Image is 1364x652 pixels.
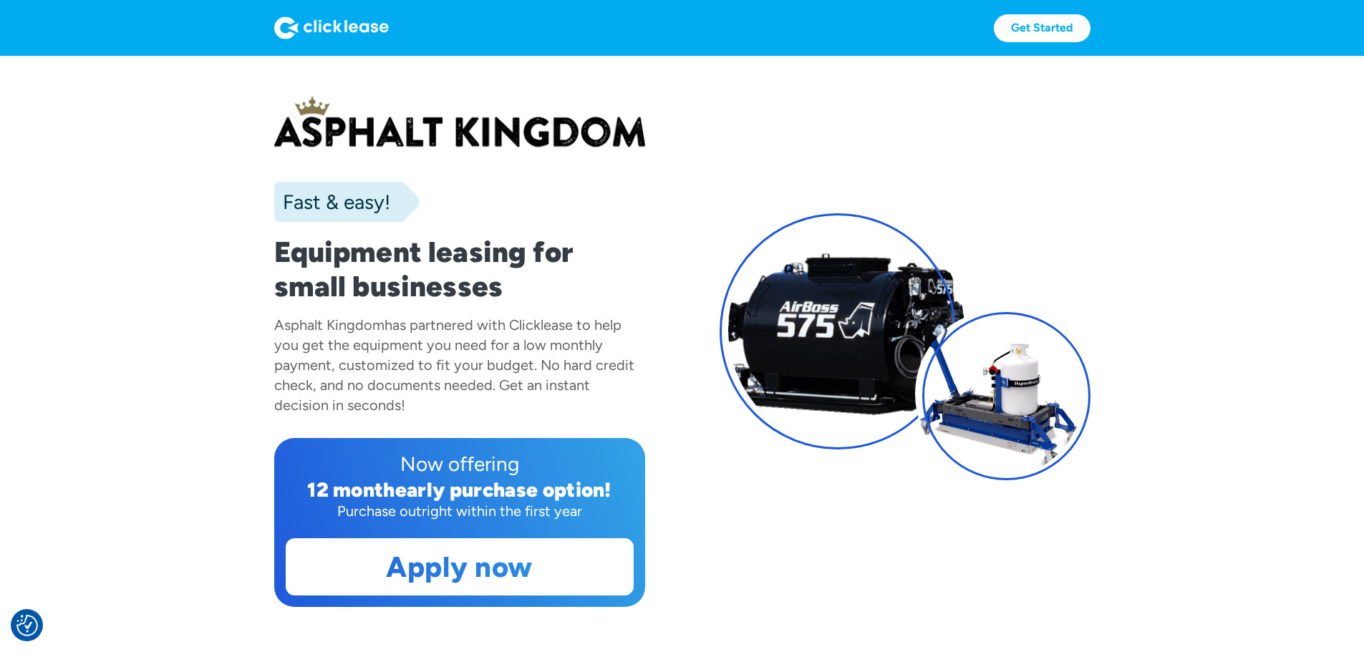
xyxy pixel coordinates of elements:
[994,14,1090,42] a: Get Started
[16,615,38,636] img: Revisit consent button
[307,477,395,502] div: 12 month
[274,235,645,303] h1: Equipment leasing for small businesses
[286,501,634,521] div: Purchase outright within the first year
[286,449,634,478] div: Now offering
[16,615,38,636] button: Consent Preferences
[274,16,389,39] img: Logo
[395,477,611,502] div: early purchase option!
[274,316,384,334] div: Asphalt Kingdom
[274,316,634,414] div: has partnered with Clicklease to help you get the equipment you need for a low monthly payment, c...
[274,188,390,216] div: Fast & easy!
[286,539,633,595] a: Apply now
